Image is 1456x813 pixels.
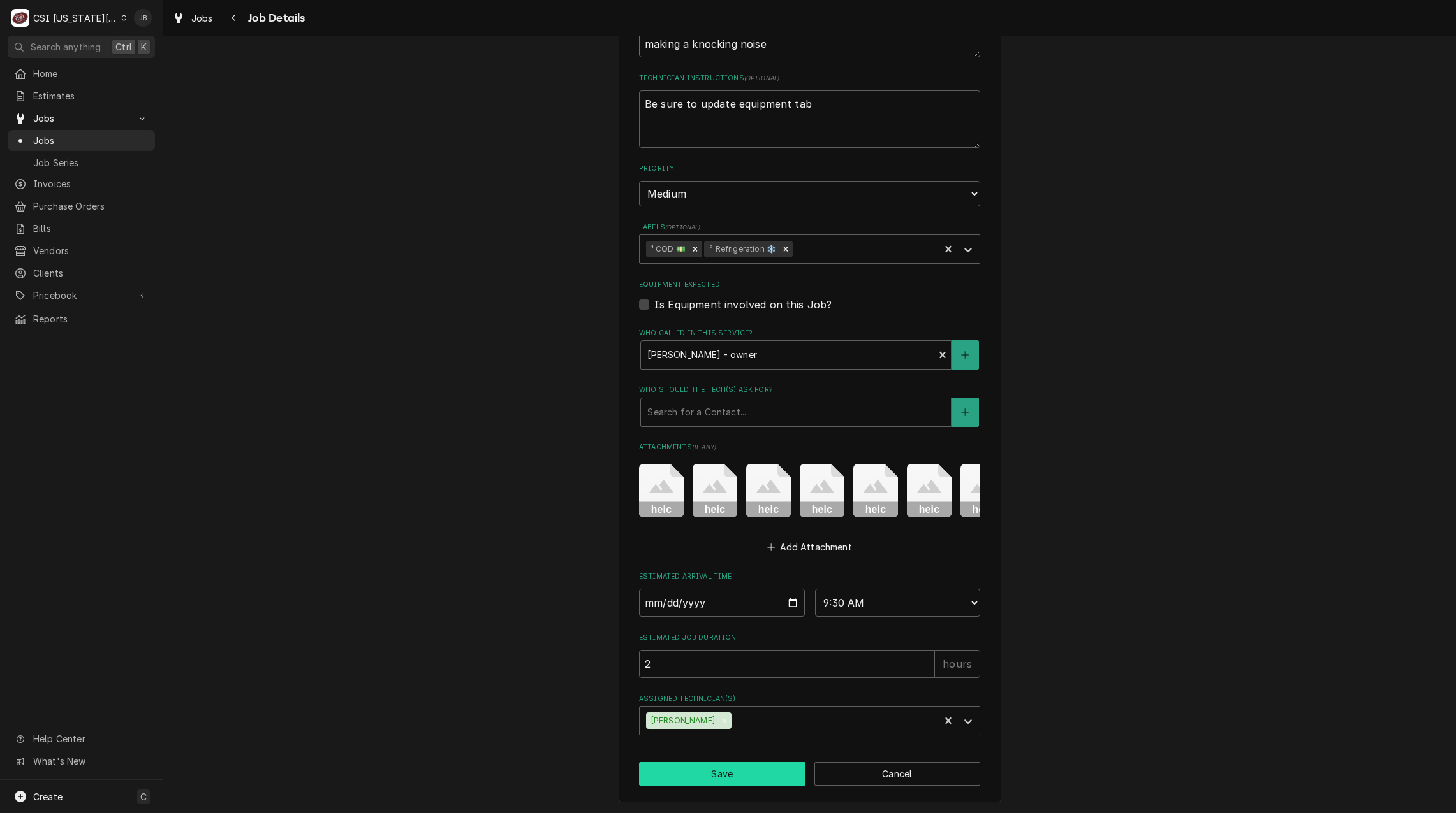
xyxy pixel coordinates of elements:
a: Clients [8,263,155,284]
label: Is Equipment involved on this Job? [654,297,832,312]
div: Button Group [639,762,980,786]
button: heic [746,464,791,517]
div: Equipment Expected [639,280,980,312]
div: hours [934,650,980,678]
div: JB [134,9,152,27]
a: Job Series [8,152,155,173]
div: CSI [US_STATE][GEOGRAPHIC_DATA]. [33,11,117,25]
a: Home [8,63,155,84]
a: Bills [8,218,155,239]
button: heic [639,464,684,517]
span: Job Details [244,10,305,27]
input: Date [639,589,805,617]
label: Priority [639,164,980,174]
span: Purchase Orders [33,199,149,213]
svg: Create New Contact [961,350,969,359]
span: Reports [33,312,149,326]
span: Jobs [191,11,213,25]
span: Pricebook [33,289,129,302]
a: Go to Help Center [8,728,155,749]
div: Estimated Arrival Time [639,572,980,617]
label: Who should the tech(s) ask for? [639,385,980,395]
div: Button Group Row [639,762,980,786]
a: Jobs [167,8,218,29]
a: Go to What's New [8,751,155,772]
button: Search anythingCtrlK [8,36,155,58]
a: Vendors [8,240,155,261]
span: Home [33,67,149,80]
div: Attachments [639,442,980,556]
span: C [140,790,147,803]
label: Who called in this service? [639,328,980,338]
div: ¹ COD 💵 [646,241,688,257]
span: ( if any ) [692,443,716,450]
button: heic [853,464,898,517]
div: Assigned Technician(s) [639,694,980,735]
div: Estimated Job Duration [639,633,980,678]
button: Add Attachment [765,538,855,556]
span: Estimates [33,89,149,103]
div: Labels [639,222,980,264]
div: CSI Kansas City.'s Avatar [11,9,29,27]
a: Purchase Orders [8,196,155,217]
div: Joshua Bennett's Avatar [134,9,152,27]
a: Invoices [8,173,155,194]
span: Jobs [33,112,129,125]
label: Technician Instructions [639,73,980,83]
span: Search anything [31,40,101,54]
button: Navigate back [224,8,244,28]
span: Job Series [33,156,149,169]
a: Reports [8,308,155,329]
label: Estimated Job Duration [639,633,980,643]
button: Cancel [814,762,981,786]
div: Who called in this service? [639,328,980,370]
div: Technician Instructions [639,73,980,148]
a: Go to Pricebook [8,285,155,306]
span: ( optional ) [665,224,701,231]
span: Bills [33,222,149,235]
button: heic [960,464,1005,517]
a: Go to Jobs [8,108,155,129]
span: K [141,40,147,54]
div: Remove Cody Davis [717,712,732,729]
label: Estimated Arrival Time [639,572,980,582]
span: Help Center [33,732,147,745]
div: Priority [639,164,980,206]
span: Create [33,791,63,802]
svg: Create New Contact [961,408,969,417]
select: Time Select [815,589,981,617]
button: heic [800,464,844,517]
span: Jobs [33,134,149,147]
div: [PERSON_NAME] [646,712,717,729]
div: ² Refrigeration ❄️ [704,241,779,257]
div: C [11,9,29,27]
label: Attachments [639,442,980,452]
button: heic [907,464,952,517]
label: Labels [639,222,980,233]
button: heic [693,464,737,517]
div: Remove ¹ COD 💵 [688,241,702,257]
button: Create New Contact [952,340,978,370]
button: Save [639,762,805,786]
button: Create New Contact [952,398,978,427]
span: Ctrl [115,40,132,54]
div: Remove ² Refrigeration ❄️ [779,241,793,257]
label: Equipment Expected [639,280,980,290]
div: Who should the tech(s) ask for? [639,385,980,426]
textarea: Be sure to update equipment tab [639,90,980,148]
label: Assigned Technician(s) [639,694,980,704]
span: Clients [33,266,149,280]
a: Jobs [8,130,155,151]
span: Invoices [33,177,149,191]
a: Estimates [8,85,155,106]
span: ( optional ) [744,75,780,82]
span: What's New [33,754,147,768]
span: Vendors [33,244,149,257]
